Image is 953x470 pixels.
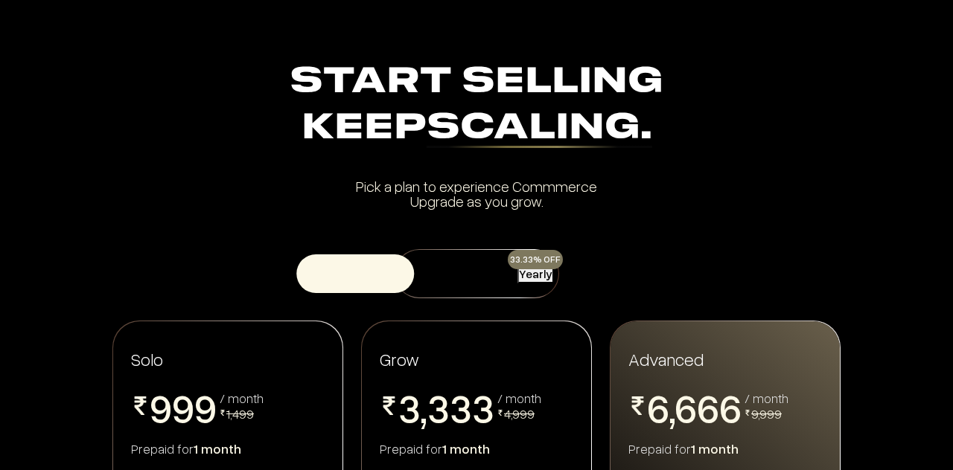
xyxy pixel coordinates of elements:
div: Start Selling [61,59,892,152]
span: 4,999 [504,405,535,422]
img: pricing-rupee [745,410,750,416]
div: 33.33% OFF [508,250,563,269]
div: Scaling. [427,111,652,148]
img: pricing-rupee [628,396,647,415]
div: Prepaid for [131,440,325,457]
span: 1 month [691,440,739,457]
span: 1 month [442,440,490,457]
span: 9,999 [751,405,782,422]
span: 999 [150,387,217,428]
div: Prepaid for [380,440,573,457]
div: Pick a plan to experience Commmerce Upgrade as you grow. [61,178,892,208]
img: pricing-rupee [380,396,398,415]
div: / month [497,391,541,405]
span: 3,333 [398,387,494,428]
span: Solo [131,348,163,370]
img: pricing-rupee [497,410,503,416]
div: Keep [61,106,892,152]
span: Advanced [628,347,704,370]
div: Prepaid for [628,440,822,457]
div: / month [745,391,788,405]
span: 1 month [194,440,241,457]
button: Monthly [400,254,517,293]
span: 1,499 [226,405,254,422]
img: pricing-rupee [131,396,150,415]
img: pricing-rupee [220,410,226,416]
span: 6,666 [647,387,742,428]
div: / month [220,391,264,405]
span: Grow [380,348,419,370]
button: Yearly [517,265,554,283]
